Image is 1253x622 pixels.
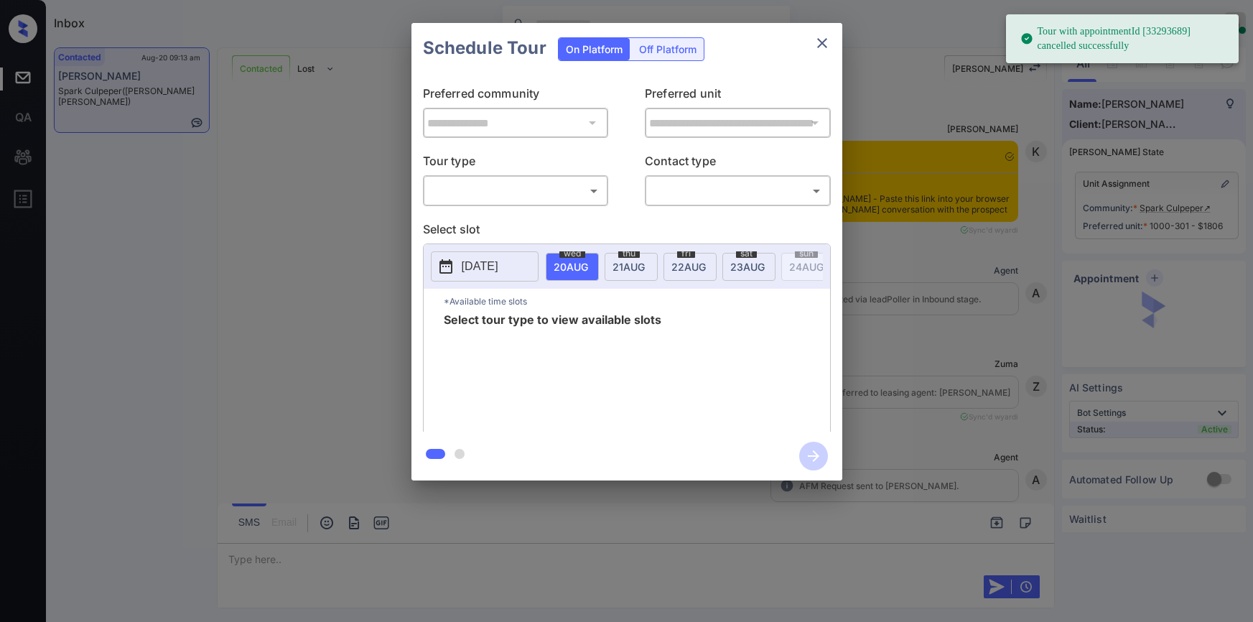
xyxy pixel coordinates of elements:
p: Preferred community [423,85,609,108]
div: Off Platform [632,38,704,60]
span: 21 AUG [612,261,645,273]
span: 20 AUG [554,261,588,273]
div: date-select [546,253,599,281]
span: fri [677,249,695,258]
span: wed [559,249,585,258]
button: close [808,29,837,57]
p: Select slot [423,221,831,243]
span: thu [618,249,640,258]
span: 22 AUG [671,261,706,273]
span: sat [736,249,757,258]
p: *Available time slots [444,289,830,314]
p: [DATE] [462,258,498,275]
button: [DATE] [431,251,539,282]
div: Tour with appointmentId [33293689] cancelled successfully [1020,19,1227,59]
span: 23 AUG [730,261,765,273]
div: date-select [605,253,658,281]
p: Tour type [423,152,609,175]
p: Contact type [645,152,831,175]
div: On Platform [559,38,630,60]
span: Select tour type to view available slots [444,314,661,429]
h2: Schedule Tour [411,23,558,73]
div: date-select [663,253,717,281]
p: Preferred unit [645,85,831,108]
div: date-select [722,253,775,281]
